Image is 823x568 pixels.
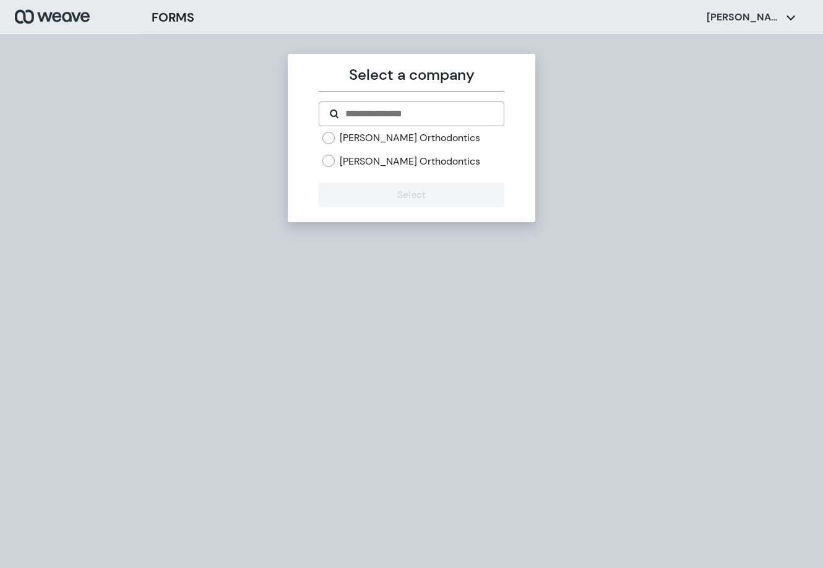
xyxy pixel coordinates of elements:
[344,106,493,121] input: Search
[319,64,504,86] p: Select a company
[340,131,480,145] label: [PERSON_NAME] Orthodontics
[152,8,194,27] h3: FORMS
[707,11,781,24] p: [PERSON_NAME]
[319,183,504,207] button: Select
[340,155,480,168] label: [PERSON_NAME] Orthodontics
